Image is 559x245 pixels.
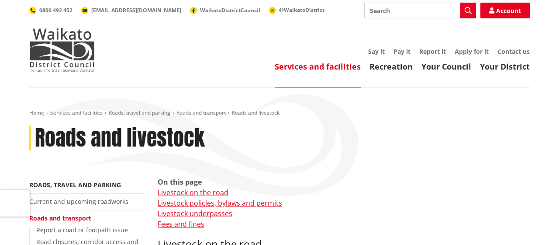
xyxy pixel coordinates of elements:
[480,61,530,72] a: Your District
[421,61,471,72] a: Your Council
[497,47,530,56] a: Contact us
[29,109,530,117] nav: breadcrumb
[29,7,72,14] a: 0800 492 452
[39,7,72,14] span: 0800 492 452
[176,109,226,116] a: Roads and transport
[158,209,232,218] a: Livestock underpasses
[279,6,324,14] span: @WaikatoDistrict
[369,61,413,72] a: Recreation
[29,109,44,116] a: Home
[81,7,181,14] a: [EMAIL_ADDRESS][DOMAIN_NAME]
[29,28,95,72] img: Waikato District Council - Te Kaunihera aa Takiwaa o Waikato
[158,188,228,197] a: Livestock on the road
[190,7,260,14] a: WaikatoDistrictCouncil
[455,47,489,56] a: Apply for it
[29,214,91,222] a: Roads and transport
[275,61,361,72] a: Services and facilities
[91,7,181,14] span: [EMAIL_ADDRESS][DOMAIN_NAME]
[200,7,260,14] span: WaikatoDistrictCouncil
[29,197,128,206] a: Current and upcoming roadworks
[480,3,530,18] a: Account
[364,3,476,18] input: Search input
[393,47,411,56] a: Pay it
[158,198,282,208] a: Livestock policies, bylaws and permits
[29,181,121,189] a: Roads, travel and parking
[50,109,103,116] a: Services and facilities
[232,109,279,116] span: Roads and livestock
[35,126,205,151] h1: Roads and livestock
[36,226,128,234] a: Report a road or footpath issue
[269,6,324,14] a: @WaikatoDistrict
[109,109,170,116] a: Roads, travel and parking
[158,219,204,229] a: Fees and fines
[368,47,385,56] a: Say it
[158,177,202,187] strong: On this page
[419,47,446,56] a: Report it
